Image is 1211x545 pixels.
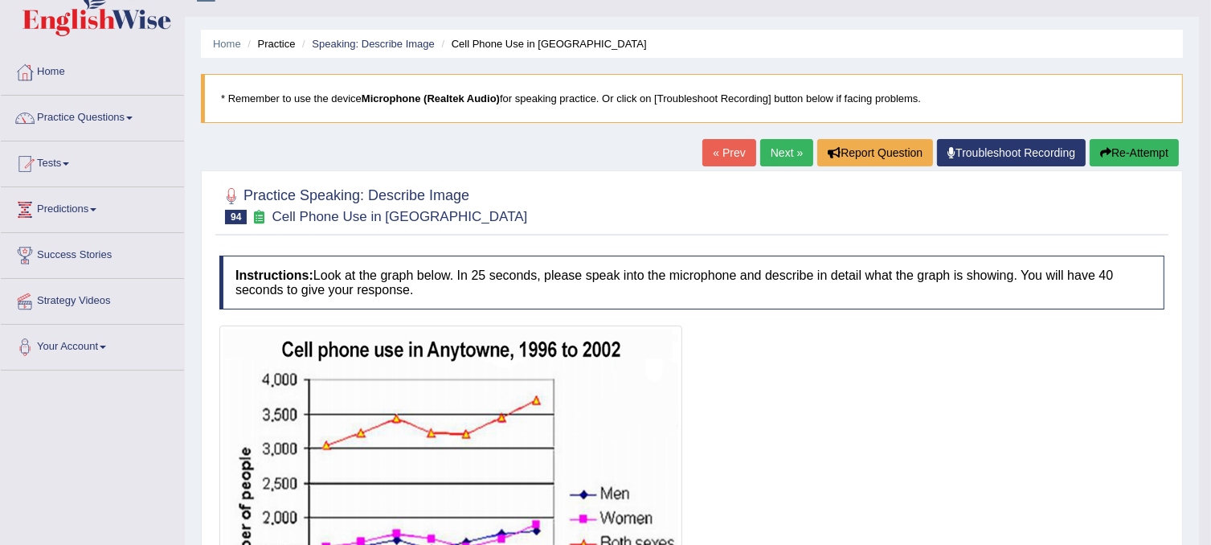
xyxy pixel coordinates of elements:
a: Next » [760,139,813,166]
a: Your Account [1,325,184,365]
b: Instructions: [235,268,313,282]
blockquote: * Remember to use the device for speaking practice. Or click on [Troubleshoot Recording] button b... [201,74,1183,123]
span: 94 [225,210,247,224]
h4: Look at the graph below. In 25 seconds, please speak into the microphone and describe in detail w... [219,256,1164,309]
a: Success Stories [1,233,184,273]
button: Re-Attempt [1090,139,1179,166]
small: Cell Phone Use in [GEOGRAPHIC_DATA] [272,209,528,224]
a: Home [1,50,184,90]
a: Strategy Videos [1,279,184,319]
a: Practice Questions [1,96,184,136]
a: Predictions [1,187,184,227]
a: Troubleshoot Recording [937,139,1086,166]
button: Report Question [817,139,933,166]
small: Exam occurring question [251,210,268,225]
a: Home [213,38,241,50]
a: Speaking: Describe Image [312,38,434,50]
li: Practice [243,36,295,51]
a: « Prev [702,139,755,166]
a: Tests [1,141,184,182]
b: Microphone (Realtek Audio) [362,92,500,104]
h2: Practice Speaking: Describe Image [219,184,527,224]
li: Cell Phone Use in [GEOGRAPHIC_DATA] [437,36,646,51]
